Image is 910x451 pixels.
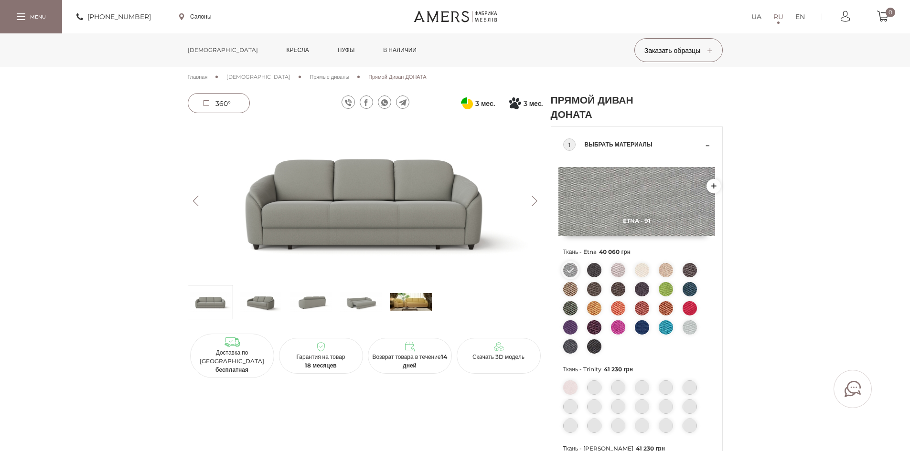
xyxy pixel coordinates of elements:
a: whatsapp [378,95,391,109]
svg: Оплата частями от ПриватБанка [461,97,473,109]
span: 40 060 грн [599,248,631,255]
img: s_ [390,288,432,316]
div: 1 [563,138,576,151]
span: Ткань - Etna [563,246,710,258]
span: 41 230 грн [604,366,633,373]
a: RU [773,11,783,22]
a: Пуфы [331,33,362,67]
span: Прямые диваны [310,73,349,80]
a: в наличии [376,33,424,67]
a: [DEMOGRAPHIC_DATA] [181,33,265,67]
span: 0 [886,8,895,17]
img: Прямой Диван ДОНАТА s-2 [290,288,332,316]
img: Прямой Диван ДОНАТА -0 [188,122,543,280]
a: [DEMOGRAPHIC_DATA] [226,73,290,81]
button: Previous [188,196,204,206]
p: Гарантия на товар [283,353,359,370]
span: 360° [215,99,231,108]
p: Скачать 3D модель [460,353,537,361]
b: бесплатная [215,366,248,373]
b: 18 месяцев [305,362,337,369]
span: 3 мес. [475,98,495,109]
span: Выбрать материалы [585,139,703,150]
span: [DEMOGRAPHIC_DATA] [226,73,290,80]
img: Etna - 91 [558,167,715,236]
b: 14 дней [403,353,447,369]
a: EN [795,11,805,22]
a: UA [751,11,761,22]
span: Заказать образцы [644,46,713,55]
p: Доставка по [GEOGRAPHIC_DATA] [194,348,270,374]
a: telegram [396,95,409,109]
span: Etna - 91 [558,217,715,224]
a: [PHONE_NUMBER] [76,11,151,22]
button: Next [526,196,543,206]
p: Возврат товара в течение [372,353,448,370]
a: Кресла [279,33,316,67]
a: Прямые диваны [310,73,349,81]
a: 360° [188,93,250,113]
img: Прямой Диван ДОНАТА s-3 [340,288,382,316]
span: Главная [188,73,208,80]
span: Ткань - Trinity [563,363,710,376]
a: viber [342,95,355,109]
a: Салоны [179,12,212,21]
img: Прямой Диван ДОНАТА s-0 [190,288,231,316]
svg: Покупка частями от монобанк [509,97,521,109]
span: 3 мес. [524,98,543,109]
h1: Прямой Диван ДОНАТА [551,93,661,122]
a: facebook [360,95,373,109]
button: Заказать образцы [634,38,723,62]
a: Главная [188,73,208,81]
img: Прямой Диван ДОНАТА s-1 [240,288,281,316]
